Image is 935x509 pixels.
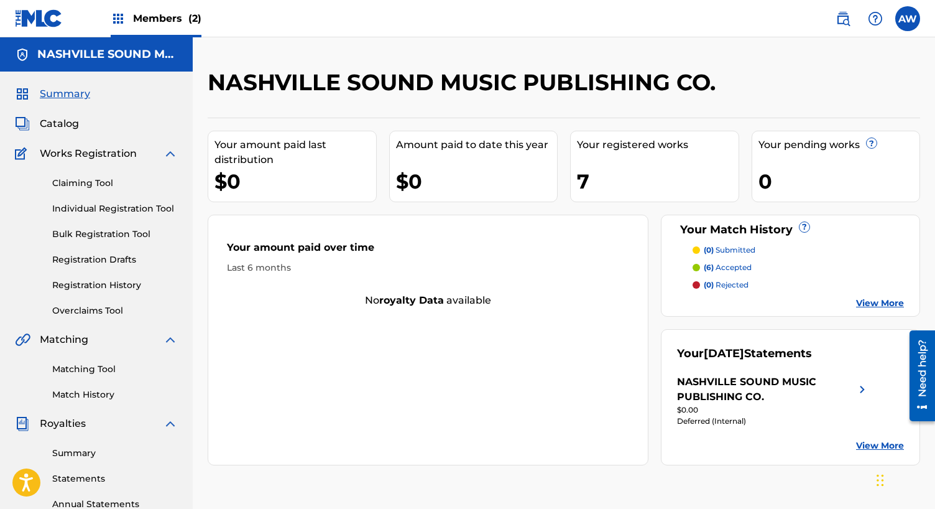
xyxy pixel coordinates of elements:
[15,9,63,27] img: MLC Logo
[15,146,31,161] img: Works Registration
[693,262,904,273] a: (6) accepted
[40,332,88,347] span: Matching
[227,240,629,261] div: Your amount paid over time
[52,177,178,190] a: Claiming Tool
[40,86,90,101] span: Summary
[836,11,850,26] img: search
[163,416,178,431] img: expand
[895,6,920,31] div: User Menu
[52,253,178,266] a: Registration Drafts
[208,68,722,96] h2: NASHVILLE SOUND MUSIC PUBLISHING CO.
[677,375,855,404] div: NASHVILLE SOUND MUSIC PUBLISHING CO.
[677,345,812,362] div: Your Statements
[379,294,444,306] strong: royalty data
[799,222,809,232] span: ?
[52,228,178,241] a: Bulk Registration Tool
[863,6,888,31] div: Help
[15,116,79,131] a: CatalogCatalog
[163,146,178,161] img: expand
[704,347,744,360] span: [DATE]
[214,138,376,167] div: Your amount paid last distribution
[15,86,90,101] a: SummarySummary
[214,167,376,195] div: $0
[856,439,904,452] a: View More
[868,11,883,26] img: help
[704,263,714,272] span: (6)
[40,116,79,131] span: Catalog
[856,297,904,310] a: View More
[677,416,870,427] div: Deferred (Internal)
[15,416,30,431] img: Royalties
[52,472,178,485] a: Statements
[677,404,870,416] div: $0.00
[704,262,752,273] p: accepted
[693,279,904,291] a: (0) rejected
[40,416,86,431] span: Royalties
[758,167,920,195] div: 0
[52,447,178,460] a: Summary
[577,138,739,152] div: Your registered works
[52,304,178,317] a: Overclaims Tool
[677,375,870,427] a: NASHVILLE SOUND MUSIC PUBLISHING CO.right chevron icon$0.00Deferred (Internal)
[758,138,920,152] div: Your pending works
[831,6,855,31] a: Public Search
[704,280,714,289] span: (0)
[52,388,178,401] a: Match History
[15,332,30,347] img: Matching
[163,332,178,347] img: expand
[900,325,935,427] iframe: Resource Center
[677,222,904,238] div: Your Match History
[37,47,178,62] h5: NASHVILLE SOUND MUSIC PUBLISHING CO.
[52,279,178,292] a: Registration History
[704,279,748,291] p: rejected
[577,167,739,195] div: 7
[15,47,30,62] img: Accounts
[867,138,877,148] span: ?
[188,12,201,24] span: (2)
[396,138,558,152] div: Amount paid to date this year
[208,293,648,308] div: No available
[396,167,558,195] div: $0
[693,245,904,256] a: (0) submitted
[52,363,178,376] a: Matching Tool
[40,146,137,161] span: Works Registration
[873,449,935,509] iframe: Chat Widget
[855,375,870,404] img: right chevron icon
[877,462,884,499] div: Drag
[111,11,126,26] img: Top Rightsholders
[15,86,30,101] img: Summary
[15,116,30,131] img: Catalog
[52,202,178,215] a: Individual Registration Tool
[133,11,201,26] span: Members
[704,245,755,256] p: submitted
[704,245,714,254] span: (0)
[227,261,629,274] div: Last 6 months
